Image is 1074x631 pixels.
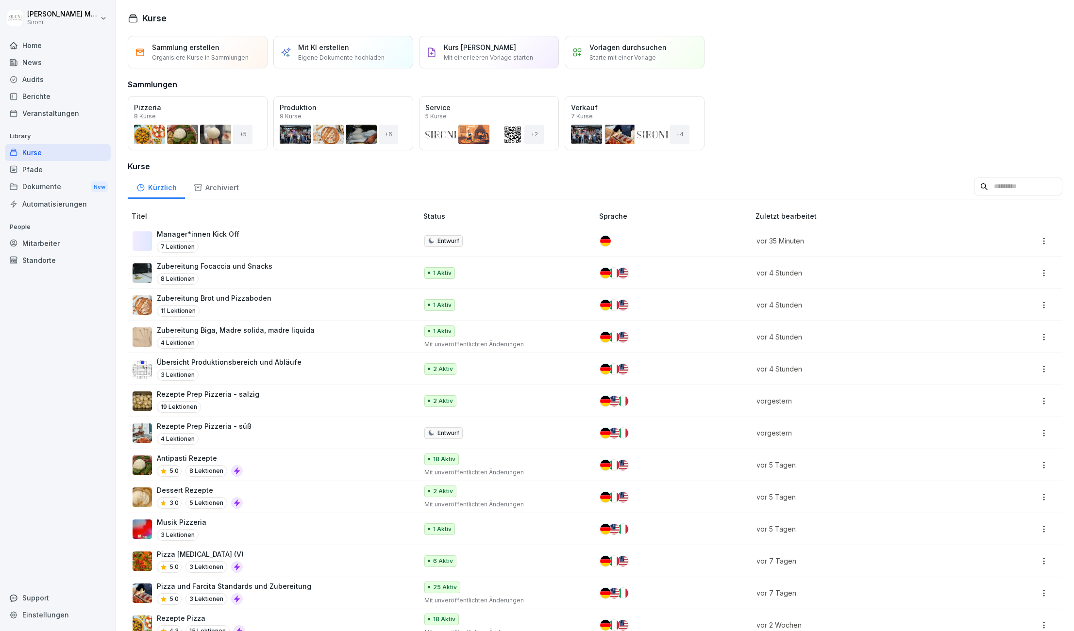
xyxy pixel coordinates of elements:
img: aboj5mbvwazmlnn59ct3ktlv.png [133,423,152,443]
p: Mit KI erstellen [298,42,349,52]
img: us.svg [618,556,628,566]
p: 3 Lektionen [185,593,227,605]
p: 11 Lektionen [157,305,200,317]
img: it.svg [609,332,620,342]
p: Übersicht Produktionsbereich und Abläufe [157,357,302,367]
img: us.svg [618,492,628,502]
img: fr9tmtynacnbc68n3kf2tpkd.png [133,487,152,507]
div: Pfade [5,161,111,178]
p: [PERSON_NAME] Malec [27,10,98,18]
p: Status [423,211,595,221]
p: 2 Aktiv [433,365,453,373]
p: People [5,219,111,235]
a: Verkauf7 Kurse+4 [565,96,705,150]
p: vor 4 Stunden [756,364,973,374]
a: Home [5,37,111,54]
a: Mitarbeiter [5,235,111,252]
p: Dessert Rezepte [157,485,243,495]
img: de.svg [600,492,611,502]
a: DokumenteNew [5,178,111,196]
img: us.svg [609,588,620,599]
img: de.svg [600,268,611,278]
img: it.svg [609,492,620,502]
p: 4 Lektionen [157,433,199,445]
a: Veranstaltungen [5,105,111,122]
p: Organisiere Kurse in Sammlungen [152,53,249,62]
p: 25 Aktiv [433,583,457,592]
img: de.svg [600,364,611,374]
a: Produktion9 Kurse+6 [273,96,413,150]
p: 1 Aktiv [433,301,452,309]
img: de.svg [600,556,611,566]
img: ekvwbgorvm2ocewxw43lsusz.png [133,327,152,347]
img: de.svg [600,332,611,342]
img: de.svg [600,620,611,631]
img: it.svg [609,556,620,566]
p: 3 Lektionen [157,369,199,381]
img: gxsr99ubtjittqjfg6pwkycm.png [133,263,152,283]
p: vor 7 Tagen [756,556,973,566]
img: us.svg [609,396,620,406]
p: vorgestern [756,428,973,438]
img: it.svg [618,428,628,438]
p: Pizza [MEDICAL_DATA] (V) [157,549,244,559]
p: vor 5 Tagen [756,460,973,470]
p: 5 Kurse [425,113,447,119]
p: Zuletzt bearbeitet [755,211,984,221]
p: Vorlagen durchsuchen [589,42,667,52]
img: us.svg [609,428,620,438]
img: it.svg [609,460,620,470]
p: vor 2 Wochen [756,620,973,630]
p: 4 Lektionen [157,337,199,349]
img: de.svg [600,460,611,470]
a: News [5,54,111,71]
img: us.svg [618,268,628,278]
p: 19 Lektionen [157,401,201,413]
img: yywuv9ckt9ax3nq56adns8w7.png [133,359,152,379]
p: 9 Kurse [280,113,302,119]
p: 8 Kurse [134,113,156,119]
a: Pizzeria8 Kurse+5 [128,96,268,150]
p: 5 Lektionen [185,497,227,509]
img: us.svg [618,300,628,310]
a: Kürzlich [128,174,185,199]
p: 3.0 [169,499,179,507]
p: Mit einer leeren Vorlage starten [444,53,533,62]
p: 6 Aktiv [433,557,453,566]
p: 1 Aktiv [433,327,452,336]
p: Manager*innen Kick Off [157,229,239,239]
img: it.svg [618,588,628,599]
p: Pizzeria [134,102,261,113]
p: vorgestern [756,396,973,406]
a: Kurse [5,144,111,161]
p: Zubereitung Brot und Pizzaboden [157,293,271,303]
a: Standorte [5,252,111,269]
p: Mit unveröffentlichten Änderungen [424,468,584,477]
div: Archiviert [185,174,247,199]
p: Mit unveröffentlichten Änderungen [424,340,584,349]
a: Automatisierungen [5,195,111,212]
img: us.svg [618,364,628,374]
p: Sironi [27,19,98,26]
p: Sammlung erstellen [152,42,219,52]
img: de.svg [600,588,611,599]
div: New [91,181,108,193]
img: w9nobtcttnghg4wslidxrrlr.png [133,295,152,315]
a: Berichte [5,88,111,105]
a: Service5 Kurse+2 [419,96,559,150]
p: vor 5 Tagen [756,492,973,502]
p: Antipasti Rezepte [157,453,243,463]
img: us.svg [618,620,628,631]
img: de.svg [600,524,611,534]
p: 5.0 [169,467,179,475]
p: Entwurf [437,237,459,245]
p: Titel [132,211,420,221]
div: Audits [5,71,111,88]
